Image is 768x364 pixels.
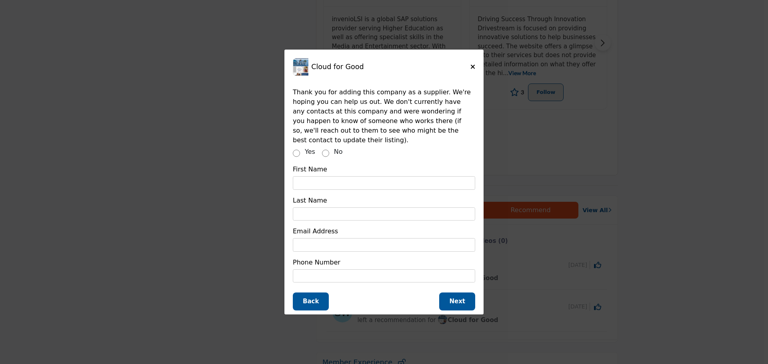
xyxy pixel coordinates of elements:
[334,147,343,157] label: No
[439,292,475,310] button: Next
[293,161,327,174] label: First Name
[293,255,471,267] label: Phone Number
[293,193,327,205] label: Last Name
[449,298,465,305] span: Next
[293,223,338,236] label: Email Address
[303,298,319,305] span: Back
[293,292,329,310] button: Back
[311,63,470,71] h5: Cloud for Good
[293,84,471,145] label: Thank you for adding this company as a supplier. We're hoping you can help us out. We don't curre...
[293,58,311,76] img: Cloud for Good Logo
[305,147,315,157] label: Yes
[470,63,475,71] button: Close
